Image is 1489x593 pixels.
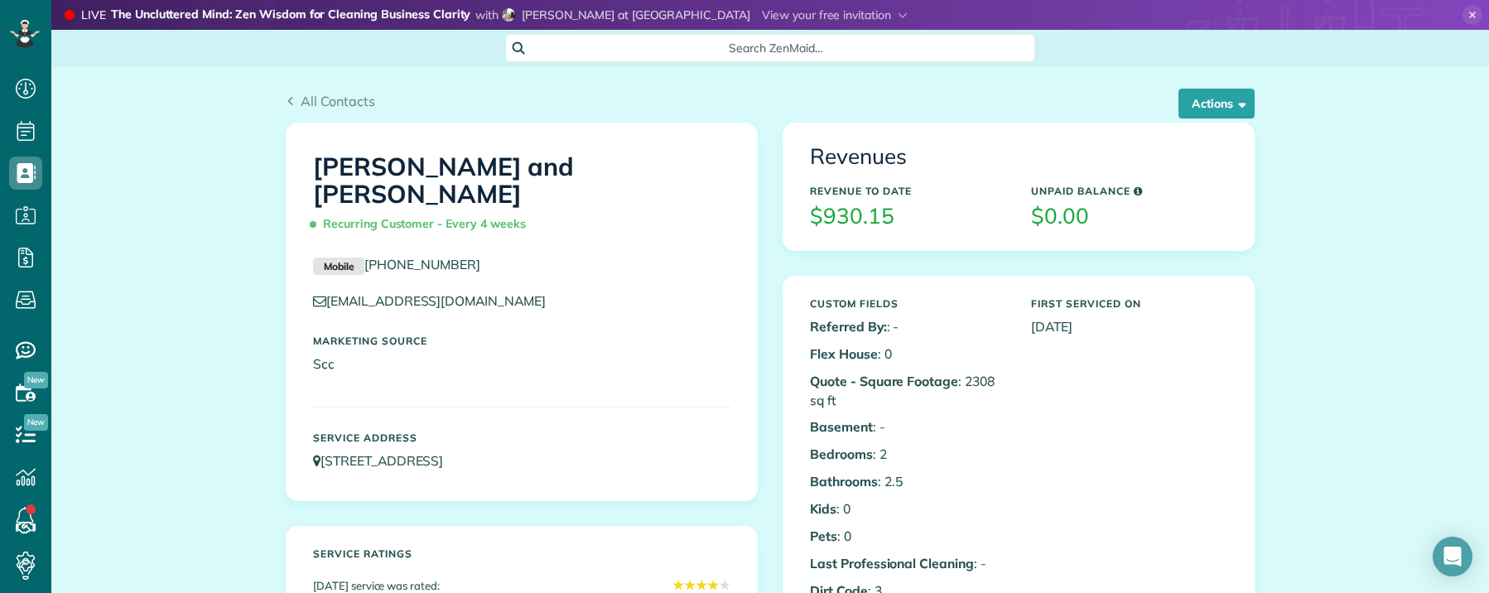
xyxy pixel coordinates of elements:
[810,186,1006,196] h5: Revenue to Date
[313,153,730,239] h1: [PERSON_NAME] and [PERSON_NAME]
[1031,317,1227,336] p: [DATE]
[810,145,1227,169] h3: Revenues
[313,335,730,346] h5: Marketing Source
[313,256,480,272] a: Mobile[PHONE_NUMBER]
[810,554,1006,573] p: : -
[810,446,873,462] b: Bedrooms
[810,417,1006,436] p: : -
[475,7,499,22] span: with
[810,205,1006,229] h3: $930.15
[313,452,459,469] a: [STREET_ADDRESS]
[313,432,730,443] h5: Service Address
[810,473,878,489] b: Bathrooms
[810,528,837,544] b: Pets
[313,258,364,276] small: Mobile
[810,499,1006,518] p: : 0
[1031,205,1227,229] h3: $0.00
[313,292,561,309] a: [EMAIL_ADDRESS][DOMAIN_NAME]
[24,372,48,388] span: New
[810,317,1006,336] p: : -
[286,91,375,111] a: All Contacts
[313,354,730,374] p: Scc
[810,345,1006,364] p: : 0
[810,345,878,362] b: Flex House
[111,7,471,24] strong: The Uncluttered Mind: Zen Wisdom for Cleaning Business Clarity
[810,318,887,335] b: Referred By:
[810,527,1006,546] p: : 0
[810,500,836,517] b: Kids
[810,472,1006,491] p: : 2.5
[810,373,958,389] b: Quote - Square Footage
[1178,89,1255,118] button: Actions
[24,414,48,431] span: New
[810,372,1006,410] p: : 2308 sq ft
[502,8,515,22] img: christopher-schwab-29091e4eba4e788f5ba351c90c880aed8bbef1dcb908311a8d233553be1afbba.jpg
[301,93,375,109] span: All Contacts
[810,445,1006,464] p: : 2
[810,555,974,571] b: Last Professional Cleaning
[313,210,532,239] span: Recurring Customer - Every 4 weeks
[1031,298,1227,309] h5: First Serviced On
[810,298,1006,309] h5: Custom Fields
[1433,537,1472,576] div: Open Intercom Messenger
[810,418,873,435] b: Basement
[522,7,750,22] span: [PERSON_NAME] at [GEOGRAPHIC_DATA]
[1031,186,1227,196] h5: Unpaid Balance
[313,548,730,559] h5: Service ratings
